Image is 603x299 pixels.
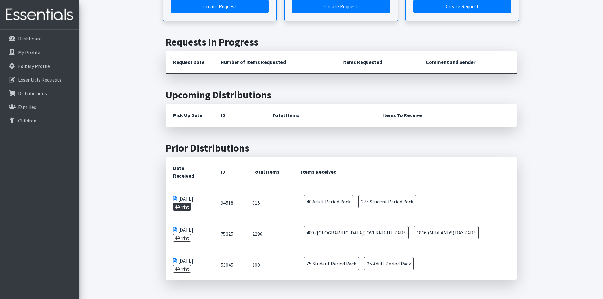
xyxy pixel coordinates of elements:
p: Families [18,104,36,110]
th: Number of Items Requested [213,51,335,74]
p: Children [18,117,36,124]
h2: Prior Distributions [166,142,517,154]
th: Items To Receive [375,104,517,127]
p: Essentials Requests [18,77,61,83]
td: 100 [245,249,293,280]
th: Total Items [245,157,293,187]
span: 25 Adult Period Pack [364,257,414,270]
td: 75325 [213,218,245,249]
p: Dashboard [18,35,41,42]
th: Comment and Sender [418,51,517,74]
a: Essentials Requests [3,73,77,86]
th: Total Items [265,104,375,127]
span: 480 ([GEOGRAPHIC_DATA]) OVERNIGHT PADS [304,226,409,239]
th: ID [213,157,245,187]
a: Distributions [3,87,77,100]
span: 275 Student Period Pack [358,195,416,208]
h2: Requests In Progress [166,36,517,48]
a: My Profile [3,46,77,59]
span: 1816 (MIDLANDS) DAY PADS [414,226,479,239]
a: Print [173,265,191,273]
a: Families [3,101,77,113]
span: 75 Student Period Pack [304,257,359,270]
th: ID [213,104,265,127]
td: 53045 [213,249,245,280]
a: Edit My Profile [3,60,77,72]
td: [DATE] [166,218,213,249]
th: Items Received [293,157,517,187]
th: Items Requested [335,51,418,74]
th: Pick Up Date [166,104,213,127]
p: Edit My Profile [18,63,50,69]
a: Print [173,234,191,242]
td: 94518 [213,187,245,219]
a: Children [3,114,77,127]
td: 315 [245,187,293,219]
td: [DATE] [166,187,213,219]
h2: Upcoming Distributions [166,89,517,101]
span: 40 Adult Period Pack [304,195,353,208]
td: [DATE] [166,249,213,280]
th: Request Date [166,51,213,74]
p: Distributions [18,90,47,97]
th: Date Received [166,157,213,187]
p: My Profile [18,49,40,55]
td: 2296 [245,218,293,249]
img: HumanEssentials [3,4,77,25]
a: Dashboard [3,32,77,45]
a: Print [173,203,191,211]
